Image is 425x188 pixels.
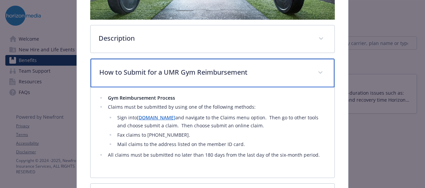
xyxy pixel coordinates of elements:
[91,87,334,178] div: How to Submit for a UMR Gym Reimbursement
[108,95,175,101] strong: Gym Reimbursement Process
[115,131,326,139] li: Fax claims to [PHONE_NUMBER].
[99,67,310,77] p: How to Submit for a UMR Gym Reimbursement
[115,140,326,148] li: Mail claims to the address listed on the member ID card.
[115,114,326,130] li: Sign into and navigate to the Claims menu option. Then go to other tools and choose submit a clai...
[91,25,334,53] div: Description
[91,59,334,87] div: How to Submit for a UMR Gym Reimbursement
[137,114,175,121] a: [DOMAIN_NAME]
[106,103,326,148] li: Claims must be submitted by using one of the following methods:
[99,33,310,43] p: Description
[106,151,326,159] li: All claims must be submitted no later than 180 days from the last day of the six-month period.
